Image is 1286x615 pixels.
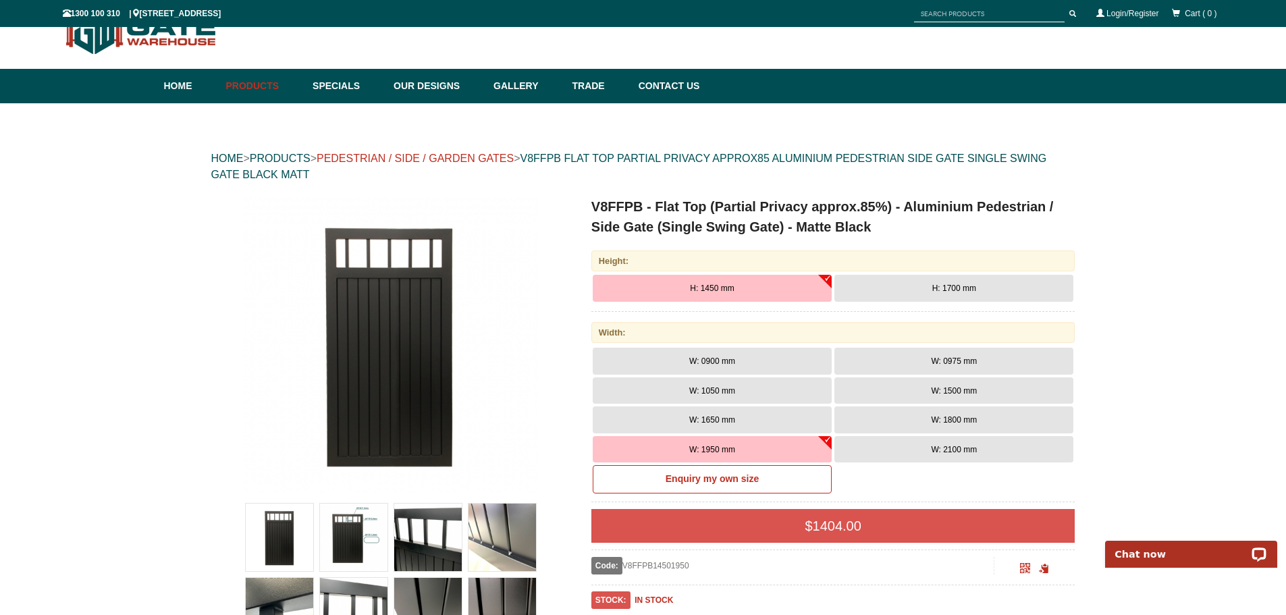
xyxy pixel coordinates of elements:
[213,196,570,493] a: V8FFPB - Flat Top (Partial Privacy approx.85%) - Aluminium Pedestrian / Side Gate (Single Swing G...
[689,445,735,454] span: W: 1950 mm
[211,137,1075,196] div: > > >
[1185,9,1216,18] span: Cart ( 0 )
[690,284,734,293] span: H: 1450 mm
[813,518,861,533] span: 1404.00
[1020,565,1030,574] a: Click to enlarge and scan to share.
[219,69,306,103] a: Products
[593,275,832,302] button: H: 1450 mm
[593,436,832,463] button: W: 1950 mm
[689,386,735,396] span: W: 1050 mm
[591,196,1075,237] h1: V8FFPB - Flat Top (Partial Privacy approx.85%) - Aluminium Pedestrian / Side Gate (Single Swing G...
[394,504,462,571] img: V8FFPB - Flat Top (Partial Privacy approx.85%) - Aluminium Pedestrian / Side Gate (Single Swing G...
[591,591,631,609] span: STOCK:
[164,69,219,103] a: Home
[306,69,387,103] a: Specials
[632,69,700,103] a: Contact Us
[246,504,313,571] img: V8FFPB - Flat Top (Partial Privacy approx.85%) - Aluminium Pedestrian / Side Gate (Single Swing G...
[834,275,1073,302] button: H: 1700 mm
[242,196,539,493] img: V8FFPB - Flat Top (Partial Privacy approx.85%) - Aluminium Pedestrian / Side Gate (Single Swing G...
[593,348,832,375] button: W: 0900 mm
[834,406,1073,433] button: W: 1800 mm
[320,504,387,571] img: V8FFPB - Flat Top (Partial Privacy approx.85%) - Aluminium Pedestrian / Side Gate (Single Swing G...
[250,153,311,164] a: PRODUCTS
[635,595,673,605] b: IN STOCK
[591,557,622,574] span: Code:
[914,5,1065,22] input: SEARCH PRODUCTS
[317,153,514,164] a: PEDESTRIAN / SIDE / GARDEN GATES
[387,69,487,103] a: Our Designs
[591,322,1075,343] div: Width:
[487,69,565,103] a: Gallery
[1106,9,1158,18] a: Login/Register
[63,9,221,18] span: 1300 100 310 | [STREET_ADDRESS]
[931,445,977,454] span: W: 2100 mm
[931,386,977,396] span: W: 1500 mm
[834,348,1073,375] button: W: 0975 mm
[591,250,1075,271] div: Height:
[666,473,759,484] b: Enquiry my own size
[593,406,832,433] button: W: 1650 mm
[211,153,244,164] a: HOME
[591,509,1075,543] div: $
[931,415,977,425] span: W: 1800 mm
[689,415,735,425] span: W: 1650 mm
[931,356,977,366] span: W: 0975 mm
[211,153,1047,180] a: V8FFPB FLAT TOP PARTIAL PRIVACY APPROX85 ALUMINIUM PEDESTRIAN SIDE GATE SINGLE SWING GATE BLACK MATT
[468,504,536,571] img: V8FFPB - Flat Top (Partial Privacy approx.85%) - Aluminium Pedestrian / Side Gate (Single Swing G...
[593,377,832,404] button: W: 1050 mm
[591,557,994,574] div: V8FFPB14501950
[834,377,1073,404] button: W: 1500 mm
[1096,525,1286,568] iframe: LiveChat chat widget
[834,436,1073,463] button: W: 2100 mm
[593,465,832,493] a: Enquiry my own size
[565,69,631,103] a: Trade
[932,284,976,293] span: H: 1700 mm
[689,356,735,366] span: W: 0900 mm
[1039,564,1049,574] span: Click to copy the URL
